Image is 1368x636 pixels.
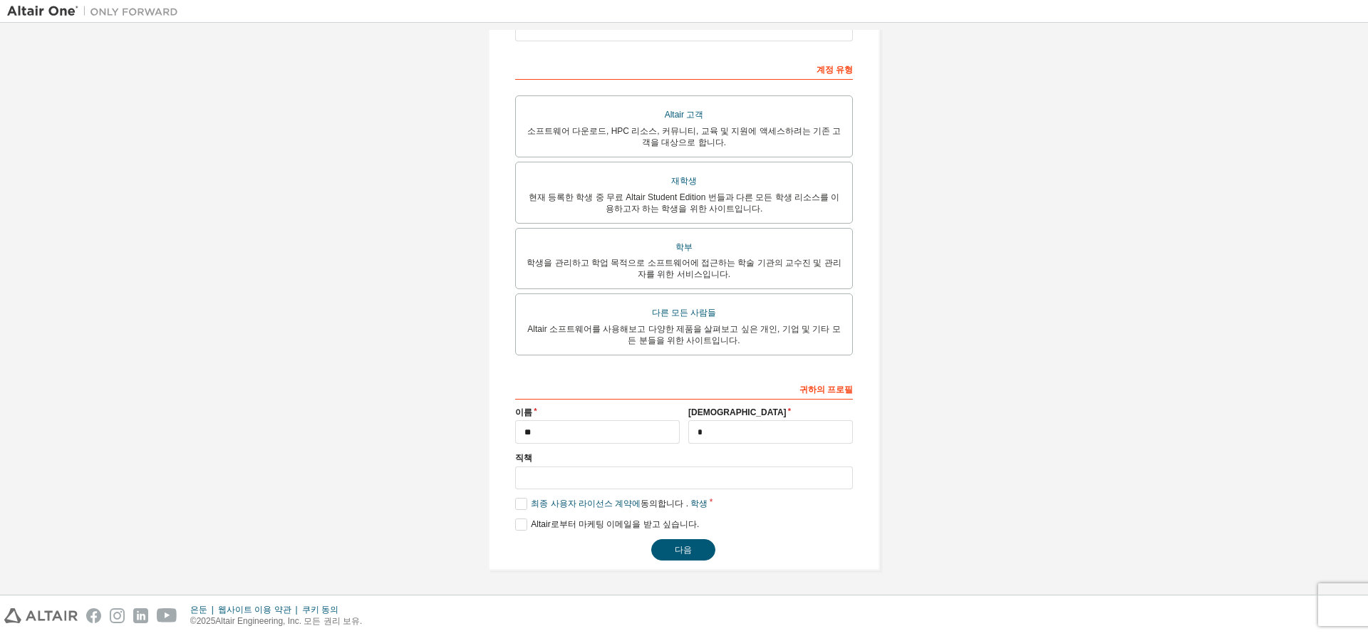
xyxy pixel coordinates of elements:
[197,616,216,626] font: 2025
[651,539,715,561] button: 다음
[641,499,688,509] font: 동의합니다 .
[110,608,125,623] img: instagram.svg
[671,176,697,186] font: 재학생
[218,605,291,615] font: 웹사이트 이용 약관
[527,324,840,345] font: Altair 소프트웨어를 사용해보고 다양한 제품을 살펴보고 싶은 개인, 기업 및 기타 모든 분들을 위한 사이트입니다.
[515,407,532,417] font: 이름
[817,65,853,75] font: 계정 유형
[190,616,197,626] font: ©
[675,242,693,252] font: 학부
[652,308,717,318] font: 다른 모든 사람들
[157,608,177,623] img: youtube.svg
[675,545,692,555] font: 다음
[665,110,704,120] font: Altair 고객
[527,126,841,147] font: 소프트웨어 다운로드, HPC 리소스, 커뮤니티, 교육 및 지원에 액세스하려는 기존 고객을 대상으로 합니다.
[529,192,840,214] font: 현재 등록한 학생 중 무료 Altair Student Edition 번들과 다른 모든 학생 리소스를 이용하고자 하는 학생을 위한 사이트입니다.
[133,608,148,623] img: linkedin.svg
[215,616,362,626] font: Altair Engineering, Inc. 모든 권리 보유.
[688,407,787,417] font: [DEMOGRAPHIC_DATA]
[302,605,338,615] font: 쿠키 동의
[86,608,101,623] img: facebook.svg
[7,4,185,19] img: 알타이르 원
[799,385,853,395] font: 귀하의 프로필
[531,499,641,509] font: 최종 사용자 라이선스 계약에
[515,453,532,463] font: 직책
[690,499,708,509] font: 학생
[531,519,699,529] font: Altair로부터 마케팅 이메일을 받고 싶습니다.
[190,605,207,615] font: 은둔
[527,258,841,279] font: 학생을 관리하고 학업 목적으로 소프트웨어에 접근하는 학술 기관의 교수진 및 관리자를 위한 서비스입니다.
[4,608,78,623] img: altair_logo.svg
